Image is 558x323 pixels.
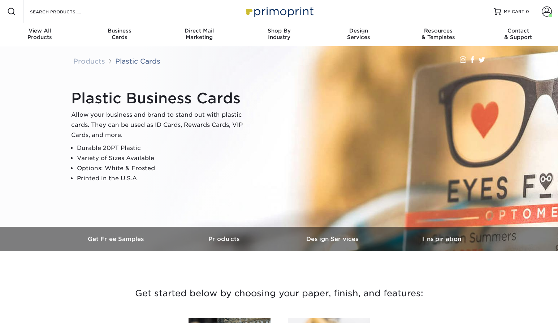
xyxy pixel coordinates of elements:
div: Cards [80,27,160,40]
a: BusinessCards [80,23,160,46]
li: Durable 20PT Plastic [77,143,252,153]
h1: Plastic Business Cards [71,90,252,107]
span: Contact [478,27,558,34]
a: Direct MailMarketing [159,23,239,46]
li: Variety of Sizes Available [77,153,252,163]
a: Get Free Samples [62,227,171,251]
span: Direct Mail [159,27,239,34]
a: Resources& Templates [399,23,479,46]
a: Design Services [279,227,388,251]
h3: Get started below by choosing your paper, finish, and features: [68,277,490,310]
span: Shop By [239,27,319,34]
a: Plastic Cards [115,57,160,65]
h3: Inspiration [388,236,496,242]
li: Printed in the U.S.A [77,173,252,184]
span: Business [80,27,160,34]
h3: Get Free Samples [62,236,171,242]
img: Primoprint [243,4,315,19]
a: DesignServices [319,23,399,46]
div: & Support [478,27,558,40]
span: Design [319,27,399,34]
a: Contact& Support [478,23,558,46]
span: MY CART [504,9,524,15]
div: & Templates [399,27,479,40]
p: Allow your business and brand to stand out with plastic cards. They can be used as ID Cards, Rewa... [71,110,252,140]
div: Services [319,27,399,40]
li: Options: White & Frosted [77,163,252,173]
h3: Design Services [279,236,388,242]
a: Products [171,227,279,251]
a: Shop ByIndustry [239,23,319,46]
input: SEARCH PRODUCTS..... [29,7,100,16]
h3: Products [171,236,279,242]
div: Marketing [159,27,239,40]
span: 0 [526,9,529,14]
a: Products [73,57,105,65]
span: Resources [399,27,479,34]
a: Inspiration [388,227,496,251]
div: Industry [239,27,319,40]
